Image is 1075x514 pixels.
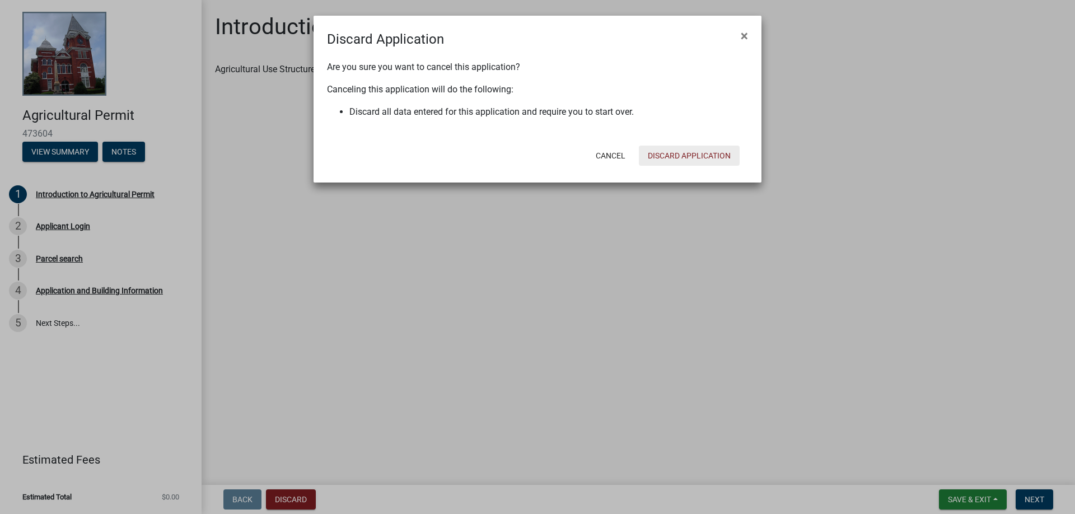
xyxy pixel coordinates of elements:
li: Discard all data entered for this application and require you to start over. [349,105,748,119]
h4: Discard Application [327,29,444,49]
button: Cancel [587,146,634,166]
p: Canceling this application will do the following: [327,83,748,96]
span: × [741,28,748,44]
p: Are you sure you want to cancel this application? [327,60,748,74]
button: Discard Application [639,146,740,166]
button: Close [732,20,757,52]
